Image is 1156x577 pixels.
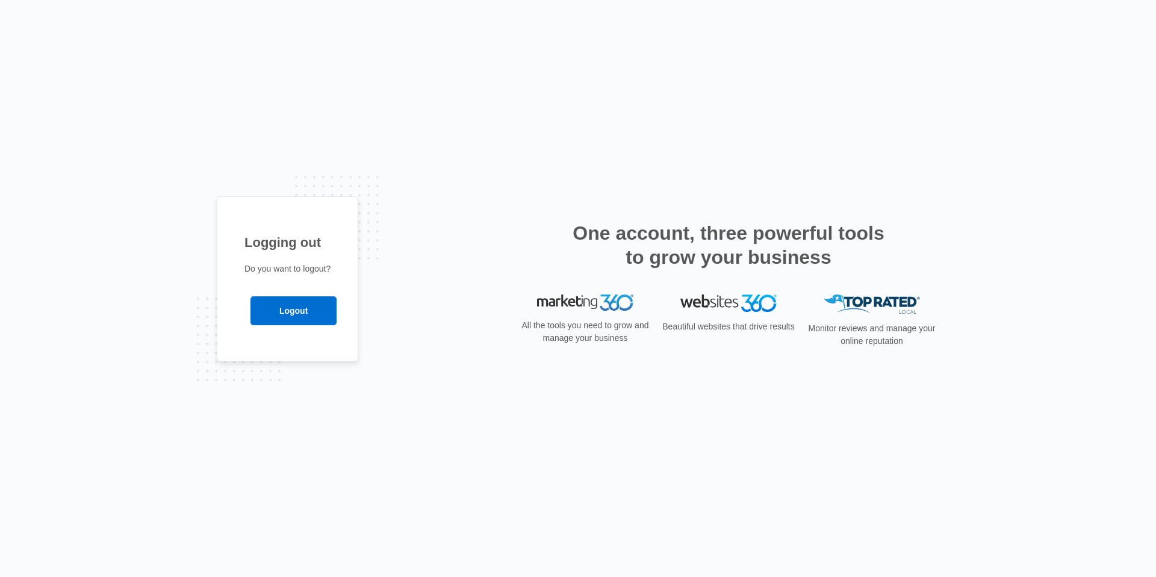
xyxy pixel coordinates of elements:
[680,295,777,312] img: Websites 360
[244,263,331,275] p: Do you want to logout?
[244,232,331,252] h1: Logging out
[569,221,888,269] h2: One account, three powerful tools to grow your business
[518,319,653,345] p: All the tools you need to grow and manage your business
[804,322,939,348] p: Monitor reviews and manage your online reputation
[661,320,796,333] p: Beautiful websites that drive results
[250,296,337,325] input: Logout
[824,295,920,314] img: Top Rated Local
[537,295,633,311] img: Marketing 360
